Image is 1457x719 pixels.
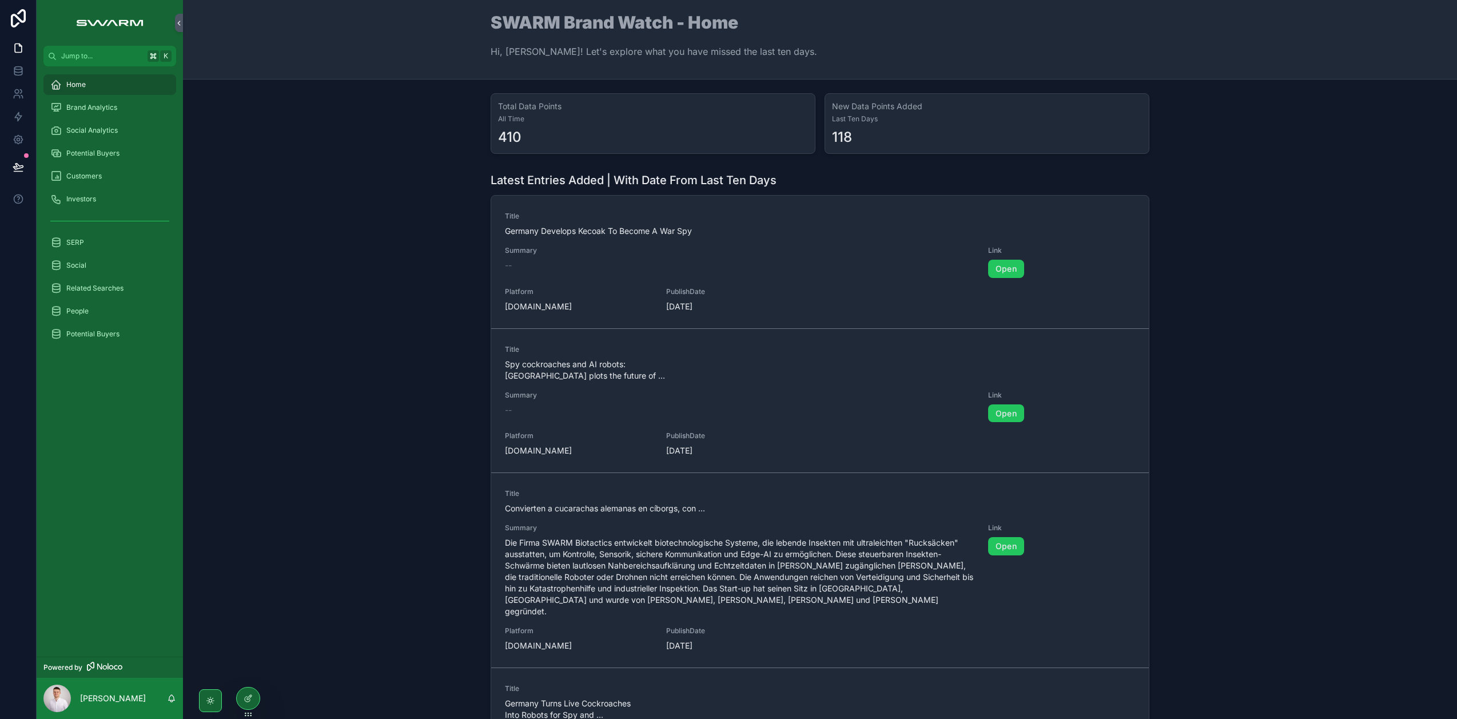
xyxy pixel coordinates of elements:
[498,114,808,124] span: All Time
[505,345,706,354] span: Title
[988,391,1136,400] span: Link
[43,663,82,672] span: Powered by
[505,287,652,296] span: Platform
[832,101,1142,112] h3: New Data Points Added
[505,260,512,271] span: --
[491,472,1149,668] a: TitleConvierten a cucarachas alemanas en cíborgs, con ...SummaryDie Firma SWARM Biotactics entwic...
[161,51,170,61] span: K
[43,143,176,164] a: Potential Buyers
[498,101,808,112] h3: Total Data Points
[988,246,1136,255] span: Link
[666,287,814,296] span: PublishDate
[66,194,96,204] span: Investors
[491,172,777,188] h1: Latest Entries Added | With Date From Last Ten Days
[43,46,176,66] button: Jump to...K
[505,359,706,382] span: Spy cockroaches and AI robots: [GEOGRAPHIC_DATA] plots the future of ...
[505,212,706,221] span: Title
[491,196,1149,328] a: TitleGermany Develops Kecoak To Become A War SpySummary--LinkOpenPlatform[DOMAIN_NAME]PublishDate...
[43,232,176,253] a: SERP
[43,301,176,321] a: People
[505,537,974,617] span: Die Firma SWARM Biotactics entwickelt biotechnologische Systeme, die lebende Insekten mit ultrale...
[666,301,814,312] span: [DATE]
[43,255,176,276] a: Social
[505,626,652,635] span: Platform
[505,489,706,498] span: Title
[505,684,706,693] span: Title
[66,126,118,135] span: Social Analytics
[66,307,89,316] span: People
[43,278,176,299] a: Related Searches
[988,260,1024,278] a: Open
[505,523,974,533] span: Summary
[491,45,817,58] p: Hi, [PERSON_NAME]! Let's explore what you have missed the last ten days.
[43,189,176,209] a: Investors
[505,404,512,416] span: --
[66,329,120,339] span: Potential Buyers
[988,537,1024,555] a: Open
[505,391,974,400] span: Summary
[43,74,176,95] a: Home
[505,640,652,652] span: [DOMAIN_NAME]
[43,166,176,186] a: Customers
[666,640,814,652] span: [DATE]
[498,128,522,146] div: 410
[491,328,1149,473] a: TitleSpy cockroaches and AI robots: [GEOGRAPHIC_DATA] plots the future of ...Summary--LinkOpenPla...
[491,14,817,31] h1: SWARM Brand Watch - Home
[505,225,706,237] span: Germany Develops Kecoak To Become A War Spy
[70,14,149,32] img: App logo
[66,172,102,181] span: Customers
[666,445,814,456] span: [DATE]
[505,431,652,440] span: Platform
[832,114,1142,124] span: Last Ten Days
[66,103,117,112] span: Brand Analytics
[43,120,176,141] a: Social Analytics
[832,128,852,146] div: 118
[37,66,183,359] div: scrollable content
[505,246,974,255] span: Summary
[66,80,86,89] span: Home
[61,51,143,61] span: Jump to...
[988,523,1136,533] span: Link
[43,324,176,344] a: Potential Buyers
[66,238,84,247] span: SERP
[505,301,652,312] span: [DOMAIN_NAME]
[66,261,86,270] span: Social
[988,404,1024,423] a: Open
[505,445,652,456] span: [DOMAIN_NAME]
[505,503,706,514] span: Convierten a cucarachas alemanas en cíborgs, con ...
[80,693,146,704] p: [PERSON_NAME]
[66,284,124,293] span: Related Searches
[37,657,183,678] a: Powered by
[43,97,176,118] a: Brand Analytics
[666,626,814,635] span: PublishDate
[66,149,120,158] span: Potential Buyers
[666,431,814,440] span: PublishDate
